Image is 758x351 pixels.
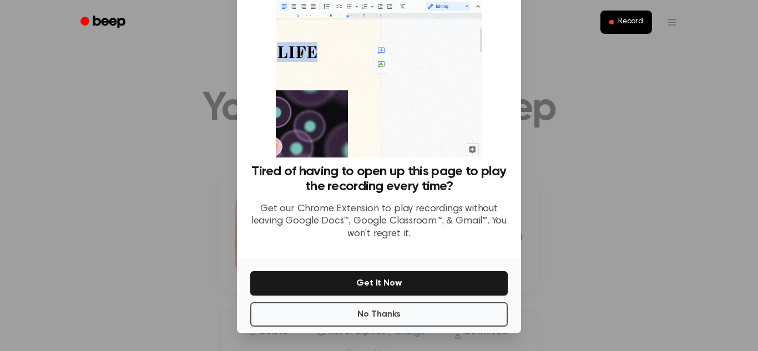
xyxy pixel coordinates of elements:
[73,12,135,33] a: Beep
[618,17,643,27] span: Record
[600,11,652,34] button: Record
[659,9,685,35] button: Open menu
[250,203,508,241] p: Get our Chrome Extension to play recordings without leaving Google Docs™, Google Classroom™, & Gm...
[250,271,508,296] button: Get It Now
[250,302,508,327] button: No Thanks
[250,164,508,194] h3: Tired of having to open up this page to play the recording every time?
